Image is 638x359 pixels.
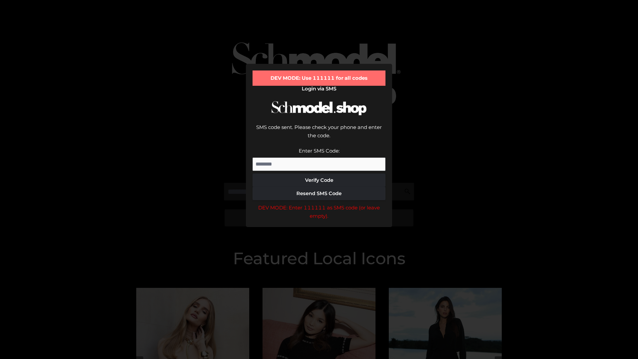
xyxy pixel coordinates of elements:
[253,187,385,200] button: Resend SMS Code
[253,70,385,86] div: DEV MODE: Use 111111 for all codes
[253,123,385,147] div: SMS code sent. Please check your phone and enter the code.
[253,86,385,92] h2: Login via SMS
[269,95,369,121] img: Schmodel Logo
[299,148,340,154] label: Enter SMS Code:
[253,203,385,220] div: DEV MODE: Enter 111111 as SMS code (or leave empty).
[253,174,385,187] button: Verify Code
